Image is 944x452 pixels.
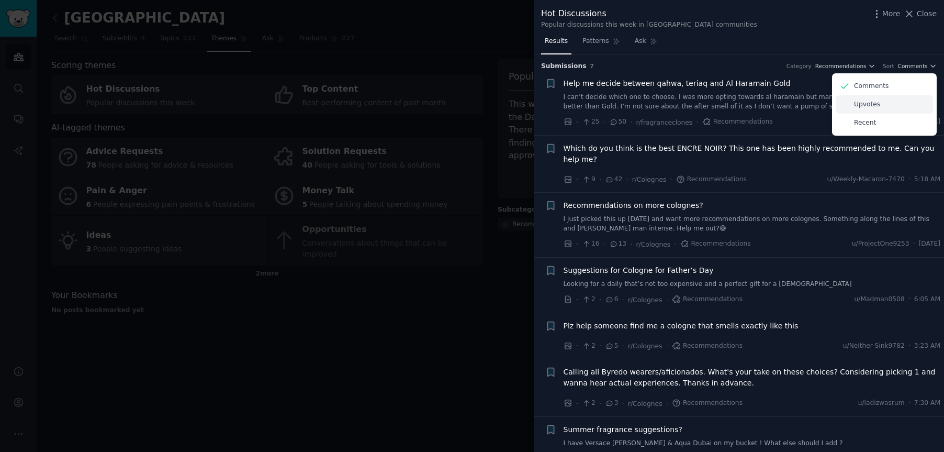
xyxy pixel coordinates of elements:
span: · [576,398,578,409]
a: Summer fragrance suggestions? [564,424,682,435]
p: Upvotes [854,100,880,109]
span: · [599,398,601,409]
button: Comments [898,62,937,70]
span: 2 [582,399,595,408]
span: r/Colognes [628,400,662,407]
div: Hot Discussions [541,7,757,20]
div: Sort [883,62,894,70]
button: Recommendations [815,62,875,70]
span: · [908,175,911,184]
div: Category [786,62,812,70]
span: · [670,174,672,185]
span: 13 [609,239,626,249]
span: · [666,294,668,305]
span: · [622,340,624,351]
div: Popular discussions this week in [GEOGRAPHIC_DATA] communities [541,20,757,30]
a: Looking for a daily that’s not too expensive and a perfect gift for a [DEMOGRAPHIC_DATA] [564,280,941,289]
span: u/Weekly-Macaron-7470 [827,175,904,184]
a: Results [541,33,571,54]
span: 5:18 AM [914,175,940,184]
a: I just picked this up [DATE] and want more recommendations on more colognes. Something along the ... [564,215,941,233]
span: 3 [605,399,618,408]
p: Comments [854,82,889,91]
button: Close [904,8,937,19]
span: 6:05 AM [914,295,940,304]
span: Close [917,8,937,19]
a: Recommendations on more colognes? [564,200,703,211]
span: Recommendations [672,295,743,304]
span: · [622,398,624,409]
span: · [666,340,668,351]
a: Patterns [579,33,623,54]
span: r/Colognes [628,343,662,350]
span: · [576,294,578,305]
span: r/Colognes [636,241,671,248]
span: · [626,174,628,185]
span: 9 [582,175,595,184]
span: · [630,117,632,128]
span: 42 [605,175,622,184]
span: 7 [590,63,594,69]
span: · [908,341,911,351]
span: Comments [898,62,928,70]
a: Calling all Byredo wearers/aficionados. What's your take on these choices? Considering picking 1 ... [564,367,941,389]
span: u/Neither-Sink9782 [843,341,905,351]
a: Suggestions for Cologne for Father’s Day [564,265,714,276]
span: u/ladizwasrum [858,399,905,408]
span: Recommendations [702,117,773,127]
a: Which do you think is the best ENCRE NOIR? This one has been highly recommended to me. Can you he... [564,143,941,165]
span: · [622,294,624,305]
span: · [576,340,578,351]
span: r/Colognes [628,296,662,304]
span: Results [545,37,568,46]
a: Help me decide between qahwa, teriaq and Al Haramain Gold [564,78,791,89]
span: · [599,294,601,305]
span: 6 [605,295,618,304]
span: · [603,117,605,128]
span: 2 [582,341,595,351]
a: Ask [631,33,661,54]
p: Recent [854,118,876,128]
span: 50 [609,117,626,127]
span: r/Colognes [632,176,667,183]
span: Recommendations [676,175,747,184]
span: · [696,117,698,128]
span: [DATE] [919,239,940,249]
span: · [630,239,632,250]
span: r/fragranceclones [636,119,693,126]
span: · [599,174,601,185]
span: u/Madman0508 [855,295,905,304]
span: · [576,117,578,128]
span: · [666,398,668,409]
span: 7:30 AM [914,399,940,408]
span: More [882,8,901,19]
span: Ask [635,37,646,46]
span: · [576,239,578,250]
span: Recommendations [672,341,743,351]
span: Recommendations [672,399,743,408]
span: · [908,295,911,304]
span: · [603,239,605,250]
span: 5 [605,341,618,351]
a: Plz help someone find me a cologne that smells exactly like this [564,321,799,332]
a: I can’t decide which one to choose. I was more opting towards al haramain but many said the tobac... [564,93,941,111]
span: Recommendations [815,62,867,70]
span: · [674,239,676,250]
span: u/ProjectOne9253 [852,239,909,249]
span: 16 [582,239,599,249]
span: 3:23 AM [914,341,940,351]
span: · [599,340,601,351]
span: 25 [582,117,599,127]
span: 2 [582,295,595,304]
a: I have Versace [PERSON_NAME] & Aqua Dubai on my bucket ! What else should I add ? [564,439,941,448]
span: Recommendations [680,239,751,249]
span: · [913,239,915,249]
span: Patterns [582,37,609,46]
